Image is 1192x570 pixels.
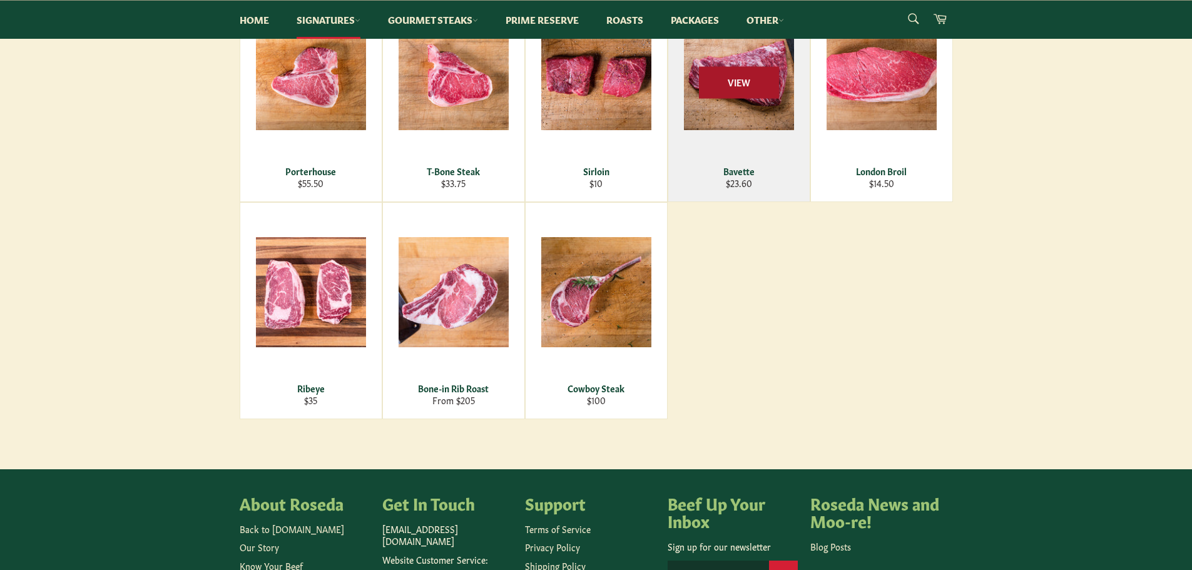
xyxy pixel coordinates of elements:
a: Our Story [240,541,279,553]
h4: Get In Touch [382,494,512,512]
div: Cowboy Steak [533,382,659,394]
a: Gourmet Steaks [375,1,491,39]
div: $10 [533,177,659,189]
div: Ribeye [248,382,374,394]
div: Porterhouse [248,165,374,177]
a: Signatures [284,1,373,39]
div: Bavette [676,165,802,177]
a: Cowboy Steak Cowboy Steak $100 [525,202,668,419]
a: Other [734,1,797,39]
h4: Beef Up Your Inbox [668,494,798,529]
div: From $205 [390,394,516,406]
h4: About Roseda [240,494,370,512]
img: Ribeye [256,237,366,347]
a: Home [227,1,282,39]
a: Privacy Policy [525,541,580,553]
span: View [699,66,779,98]
img: T-Bone Steak [399,20,509,130]
div: $33.75 [390,177,516,189]
div: $35 [248,394,374,406]
a: Packages [658,1,731,39]
h4: Support [525,494,655,512]
div: T-Bone Steak [390,165,516,177]
div: Sirloin [533,165,659,177]
a: Ribeye Ribeye $35 [240,202,382,419]
div: London Broil [818,165,944,177]
div: $55.50 [248,177,374,189]
p: [EMAIL_ADDRESS][DOMAIN_NAME] [382,523,512,547]
img: Porterhouse [256,20,366,130]
a: Bone-in Rib Roast Bone-in Rib Roast From $205 [382,202,525,419]
p: Sign up for our newsletter [668,541,798,552]
div: $100 [533,394,659,406]
a: Back to [DOMAIN_NAME] [240,522,344,535]
img: Sirloin [541,20,651,130]
a: Blog Posts [810,540,851,552]
h4: Roseda News and Moo-re! [810,494,940,529]
div: Bone-in Rib Roast [390,382,516,394]
img: Cowboy Steak [541,237,651,347]
p: Website Customer Service: [382,554,512,566]
a: Prime Reserve [493,1,591,39]
div: $14.50 [818,177,944,189]
img: London Broil [827,20,937,130]
a: Roasts [594,1,656,39]
a: Terms of Service [525,522,591,535]
img: Bone-in Rib Roast [399,237,509,347]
